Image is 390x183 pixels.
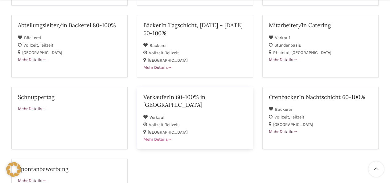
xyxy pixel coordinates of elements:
span: Mehr Details [18,57,47,62]
span: Vollzeit [149,50,165,56]
h2: Abteilungsleiter/in Bäckerei 80-100% [18,21,121,29]
span: Mehr Details [269,57,298,62]
a: Scroll to top button [368,161,384,177]
span: [GEOGRAPHIC_DATA] [22,50,62,55]
h2: Spontanbewerbung [18,165,121,173]
span: Teilzeit [165,122,179,127]
a: OfenbäckerIn Nachtschicht 60-100% Bäckerei Vollzeit Teilzeit [GEOGRAPHIC_DATA] Mehr Details [262,87,379,149]
h2: Mitarbeiter/in Catering [269,21,372,29]
span: Bäckerei [150,43,166,48]
span: Teilzeit [40,43,53,48]
span: [GEOGRAPHIC_DATA] [273,122,313,127]
span: Mehr Details [18,106,47,111]
h2: VerkäuferIn 60-100% in [GEOGRAPHIC_DATA] [143,93,247,109]
span: Teilzeit [291,114,304,120]
span: Vollzeit [149,122,165,127]
a: Schnuppertag Mehr Details [11,87,128,149]
h2: Schnuppertag [18,93,121,101]
span: Vollzeit [274,114,291,120]
h2: BäckerIn Tagschicht, [DATE] – [DATE] 60-100% [143,21,247,37]
span: Vollzeit [23,43,40,48]
a: Mitarbeiter/in Catering Verkauf Stundenbasis Rheintal [GEOGRAPHIC_DATA] Mehr Details [262,15,379,77]
span: Mehr Details [269,129,298,134]
span: [GEOGRAPHIC_DATA] [291,50,331,55]
span: Verkauf [275,35,290,40]
a: Abteilungsleiter/in Bäckerei 80-100% Bäckerei Vollzeit Teilzeit [GEOGRAPHIC_DATA] Mehr Details [11,15,128,77]
span: Rheintal [273,50,291,55]
span: Mehr Details [143,65,172,70]
a: BäckerIn Tagschicht, [DATE] – [DATE] 60-100% Bäckerei Vollzeit Teilzeit [GEOGRAPHIC_DATA] Mehr De... [137,15,253,77]
span: [GEOGRAPHIC_DATA] [148,58,188,63]
h2: OfenbäckerIn Nachtschicht 60-100% [269,93,372,101]
span: [GEOGRAPHIC_DATA] [148,130,188,135]
span: Bäckerei [275,107,292,112]
span: Verkauf [150,115,165,120]
span: Bäckerei [24,35,41,40]
span: Stundenbasis [274,43,301,48]
span: Mehr Details [143,137,172,142]
span: Teilzeit [165,50,179,56]
a: VerkäuferIn 60-100% in [GEOGRAPHIC_DATA] Verkauf Vollzeit Teilzeit [GEOGRAPHIC_DATA] Mehr Details [137,87,253,149]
